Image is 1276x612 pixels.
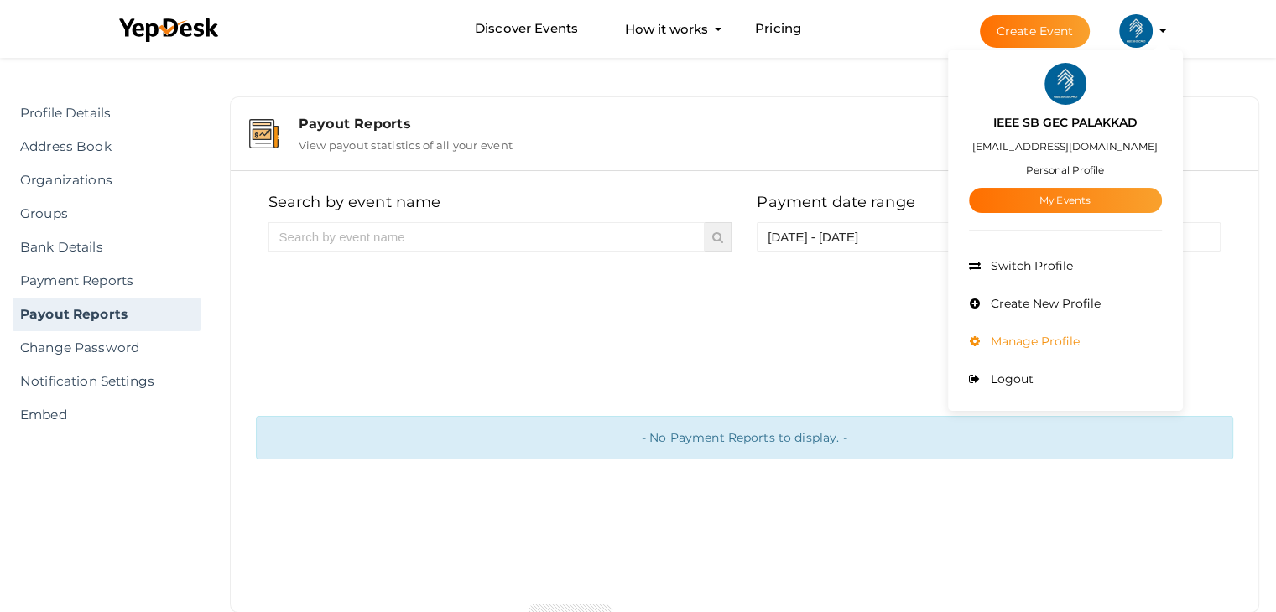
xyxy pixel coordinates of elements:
[1119,14,1153,48] img: ACg8ocIlr20kWlusTYDilfQwsc9vjOYCKrm0LB8zShf3GP8Yo5bmpMCa=s100
[993,113,1138,132] label: IEEE SB GEC PALAKKAD
[475,13,578,44] a: Discover Events
[13,231,201,264] a: Bank Details
[1044,63,1086,105] img: ACg8ocIlr20kWlusTYDilfQwsc9vjOYCKrm0LB8zShf3GP8Yo5bmpMCa=s100
[972,137,1158,156] label: [EMAIL_ADDRESS][DOMAIN_NAME]
[13,197,201,231] a: Groups
[755,13,801,44] a: Pricing
[13,130,201,163] a: Address Book
[256,416,1234,459] div: - No Payment Reports to display. -
[249,119,279,148] img: payouts.svg
[13,96,201,130] a: Profile Details
[13,331,201,365] a: Change Password
[987,296,1101,311] span: Create New Profile
[987,371,1034,386] span: Logout
[980,15,1091,48] button: Create Event
[13,264,201,298] a: Payment Reports
[268,192,732,214] h5: Search by event name
[969,188,1162,213] a: My Events
[620,13,713,44] button: How it works
[987,258,1073,273] span: Switch Profile
[1026,163,1104,176] small: Personal Profile
[239,139,1251,155] a: Payout Reports View payout statistics of all your event
[268,222,706,252] input: Search by event name
[13,163,201,197] a: Organizations
[987,334,1080,349] span: Manage Profile
[299,132,513,152] label: View payout statistics of all your event
[299,116,1241,132] div: Payout Reports
[13,365,201,398] a: Notification Settings
[13,298,201,331] a: Payout Reports
[757,192,1221,214] h5: Payment date range
[13,398,201,432] a: Embed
